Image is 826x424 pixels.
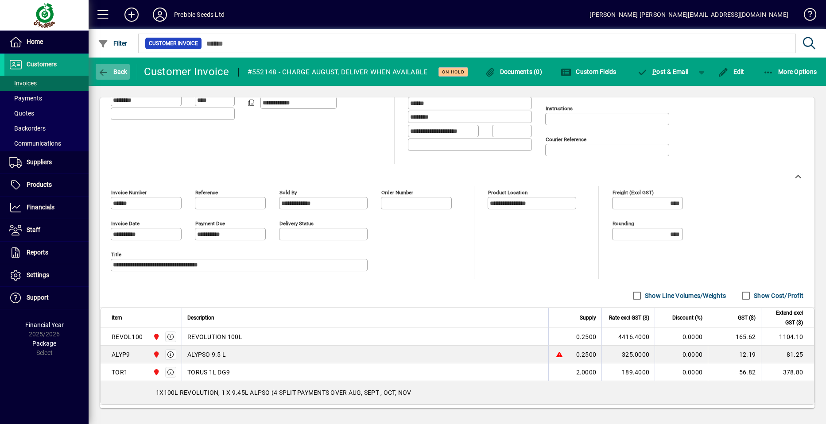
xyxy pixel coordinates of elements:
[381,189,413,196] mat-label: Order number
[609,313,649,323] span: Rate excl GST ($)
[111,189,147,196] mat-label: Invoice number
[25,321,64,328] span: Financial Year
[708,346,761,363] td: 12.19
[546,136,586,143] mat-label: Courier Reference
[761,64,819,80] button: More Options
[761,363,814,381] td: 378.80
[4,197,89,219] a: Financials
[112,313,122,323] span: Item
[195,189,218,196] mat-label: Reference
[558,64,619,80] button: Custom Fields
[149,39,198,48] span: Customer Invoice
[27,181,52,188] span: Products
[761,346,814,363] td: 81.25
[655,328,708,346] td: 0.0000
[708,328,761,346] td: 165.62
[576,332,597,341] span: 0.2500
[546,105,573,112] mat-label: Instructions
[4,91,89,106] a: Payments
[9,110,34,117] span: Quotes
[248,65,428,79] div: #552148 - CHARGE AUGUST, DELIVER WHEN AVAILABLE
[4,121,89,136] a: Backorders
[716,64,747,80] button: Edit
[174,8,225,22] div: Prebble Seeds Ltd
[9,80,37,87] span: Invoices
[576,368,597,377] span: 2.0000
[151,332,161,342] span: PALMERSTON NORTH
[195,220,225,227] mat-label: Payment due
[96,64,130,80] button: Back
[279,220,314,227] mat-label: Delivery status
[27,294,49,301] span: Support
[27,38,43,45] span: Home
[187,368,230,377] span: TORUS 1L DG9
[655,346,708,363] td: 0.0000
[738,313,756,323] span: GST ($)
[111,251,121,258] mat-label: Title
[652,68,656,75] span: P
[98,68,128,75] span: Back
[561,68,617,75] span: Custom Fields
[151,350,161,359] span: PALMERSTON NORTH
[9,140,61,147] span: Communications
[643,291,726,300] label: Show Line Volumes/Weights
[9,95,42,102] span: Payments
[187,332,242,341] span: REVOLUTION 100L
[4,264,89,286] a: Settings
[27,61,57,68] span: Customers
[761,328,814,346] td: 1104.10
[4,136,89,151] a: Communications
[111,220,140,227] mat-label: Invoice date
[101,381,814,404] div: 1X100L REVOLUTION, 1 X 9.45L ALPSO (4 SPLIT PAYMENTS OVER AUG, SEPT , OCT, NOV
[672,313,702,323] span: Discount (%)
[752,291,803,300] label: Show Cost/Profit
[589,8,788,22] div: [PERSON_NAME] [PERSON_NAME][EMAIL_ADDRESS][DOMAIN_NAME]
[797,2,815,31] a: Knowledge Base
[607,332,649,341] div: 4416.4000
[767,308,803,328] span: Extend excl GST ($)
[27,249,48,256] span: Reports
[576,350,597,359] span: 0.2500
[27,204,54,211] span: Financials
[187,350,226,359] span: ALYPSO 9.5 L
[151,367,161,377] span: PALMERSTON NORTH
[4,287,89,309] a: Support
[633,64,693,80] button: Post & Email
[279,189,297,196] mat-label: Sold by
[112,332,143,341] div: REVOL100
[488,189,527,196] mat-label: Product location
[117,7,146,23] button: Add
[27,226,40,233] span: Staff
[607,350,649,359] div: 325.0000
[9,125,46,132] span: Backorders
[98,40,128,47] span: Filter
[718,68,745,75] span: Edit
[187,313,214,323] span: Description
[4,76,89,91] a: Invoices
[27,271,49,278] span: Settings
[4,219,89,241] a: Staff
[607,368,649,377] div: 189.4000
[580,313,596,323] span: Supply
[112,368,128,377] div: TOR1
[27,158,52,166] span: Suppliers
[146,7,174,23] button: Profile
[485,68,542,75] span: Documents (0)
[482,64,544,80] button: Documents (0)
[613,220,634,227] mat-label: Rounding
[112,350,130,359] div: ALYP9
[4,242,89,264] a: Reports
[89,64,137,80] app-page-header-button: Back
[96,35,130,51] button: Filter
[655,363,708,381] td: 0.0000
[32,340,56,347] span: Package
[144,65,229,79] div: Customer Invoice
[442,69,465,75] span: On hold
[708,363,761,381] td: 56.82
[637,68,689,75] span: ost & Email
[613,189,654,196] mat-label: Freight (excl GST)
[4,31,89,53] a: Home
[4,174,89,196] a: Products
[4,151,89,173] a: Suppliers
[763,68,817,75] span: More Options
